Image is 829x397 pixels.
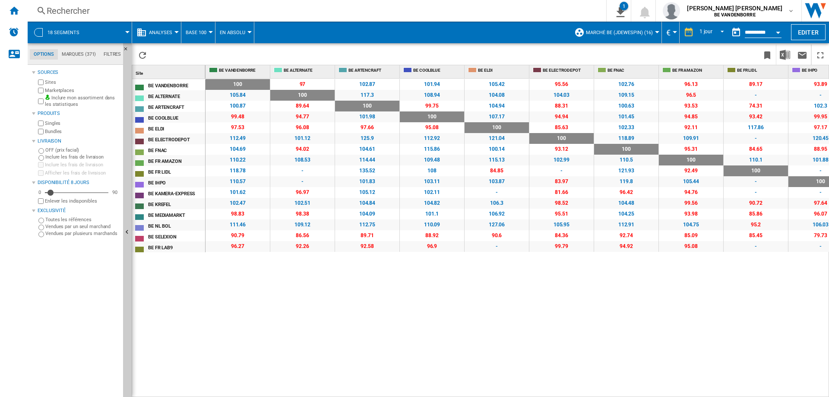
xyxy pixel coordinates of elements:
[400,165,464,176] span: 108
[38,179,120,186] div: Disponibilité 8 Jours
[659,90,723,101] span: 96.5
[529,241,594,252] span: 99.79
[400,90,464,101] span: 108.94
[270,122,335,133] span: 96.08
[724,176,788,187] span: -
[594,133,658,144] span: 118.89
[148,199,205,208] div: BE KREFEL
[531,65,594,76] div: BE ELECTRODEPOT
[45,147,120,153] label: OFF (prix facial)
[659,101,723,111] span: 93.53
[58,49,100,60] md-tab-item: Marques (371)
[400,176,464,187] span: 103.11
[724,187,788,198] span: -
[284,67,333,70] span: BE ALTERNATE
[672,67,721,70] span: BE FR AMAZON
[335,79,399,90] span: 102.87
[724,144,788,155] span: 84.65
[594,79,658,90] span: 102.76
[38,162,44,168] input: Inclure les frais de livraison
[206,198,270,209] span: 102.47
[100,49,125,60] md-tab-item: Filtres
[659,144,723,155] span: 95.31
[136,71,143,76] span: Site
[659,133,723,144] span: 109.91
[220,22,250,43] div: En Absolu
[465,230,529,241] span: 90.6
[659,79,723,90] span: 96.13
[586,22,657,43] button: Marché BE (jdewespin) (16)
[529,230,594,241] span: 84.36
[776,44,794,65] button: Télécharger au format Excel
[659,187,723,198] span: 94.76
[206,122,270,133] span: 97.53
[149,30,172,35] span: Analyses
[123,43,133,59] button: Masquer
[400,198,464,209] span: 104.82
[270,230,335,241] span: 86.56
[38,121,44,126] input: Singles
[698,25,728,40] md-select: REPORTS.WIZARD.STEPS.REPORT.STEPS.REPORT_OPTIONS.PERIOD: 1 jour
[270,241,335,252] span: 92.26
[270,155,335,165] span: 108.53
[543,67,592,70] span: BE ELECTRODEPOT
[45,120,120,127] label: Singles
[724,79,788,90] span: 89.17
[529,79,594,90] span: 95.56
[38,96,44,107] input: Inclure mon assortiment dans les statistiques
[206,241,270,252] span: 96.27
[335,101,399,111] span: 100
[270,198,335,209] span: 102.51
[666,22,675,43] div: €
[400,133,464,144] span: 112.92
[400,230,464,241] span: 88.92
[529,144,594,155] span: 93.12
[594,187,658,198] span: 96.42
[724,155,788,165] span: 110.1
[594,122,658,133] span: 102.33
[714,12,756,18] b: BE VANDENBORRE
[529,165,594,176] span: -
[148,242,205,251] div: BE FR LAB9
[270,209,335,219] span: 98.38
[465,187,529,198] span: -
[659,241,723,252] span: 95.08
[770,23,786,39] button: Open calendar
[335,176,399,187] span: 101.83
[594,219,658,230] span: 112.91
[148,210,205,219] div: BE MEDIAMARKT
[38,170,44,176] input: Afficher les frais de livraison
[608,67,657,70] span: BE FNAC
[335,133,399,144] span: 125.9
[478,67,527,70] span: BE ELDI
[465,209,529,219] span: 106.92
[724,101,788,111] span: 74.31
[45,128,120,135] label: Bundles
[465,101,529,111] span: 104.94
[594,111,658,122] span: 101.45
[272,65,335,76] div: BE ALTERNATE
[270,165,335,176] span: -
[465,219,529,230] span: 127.06
[220,30,245,35] span: En Absolu
[38,225,44,230] input: Vendues par un seul marchand
[148,156,205,165] div: BE FR AMAZON
[465,155,529,165] span: 115.13
[270,176,335,187] span: -
[529,155,594,165] span: 102.99
[465,122,529,133] span: 100
[270,101,335,111] span: 89.64
[38,138,120,145] div: Livraison
[206,90,270,101] span: 105.84
[465,111,529,122] span: 107.17
[724,230,788,241] span: 85.45
[206,165,270,176] span: 118.78
[206,176,270,187] span: 110.57
[791,24,826,40] button: Editer
[32,22,127,43] div: 18 segments
[206,101,270,111] span: 100.87
[38,207,120,214] div: Exclusivité
[335,155,399,165] span: 114.44
[38,198,44,204] input: Afficher les frais de livraison
[400,79,464,90] span: 101.94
